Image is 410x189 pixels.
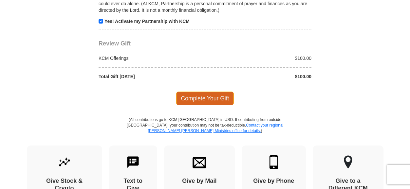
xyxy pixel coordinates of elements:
[58,155,71,169] img: give-by-stock.svg
[104,19,190,24] strong: Yes! Activate my Partnership with KCM
[344,155,353,169] img: other-region
[176,92,234,105] span: Complete Your Gift
[205,55,315,61] div: $100.00
[95,73,205,80] div: Total Gift [DATE]
[95,55,205,61] div: KCM Offerings
[267,155,281,169] img: mobile.svg
[253,178,294,185] h4: Give by Phone
[205,73,315,80] div: $100.00
[193,155,206,169] img: envelope.svg
[126,155,140,169] img: text-to-give.svg
[176,178,223,185] h4: Give by Mail
[126,117,284,146] p: (All contributions go to KCM [GEOGRAPHIC_DATA] in USD. If contributing from outside [GEOGRAPHIC_D...
[99,40,131,47] span: Review Gift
